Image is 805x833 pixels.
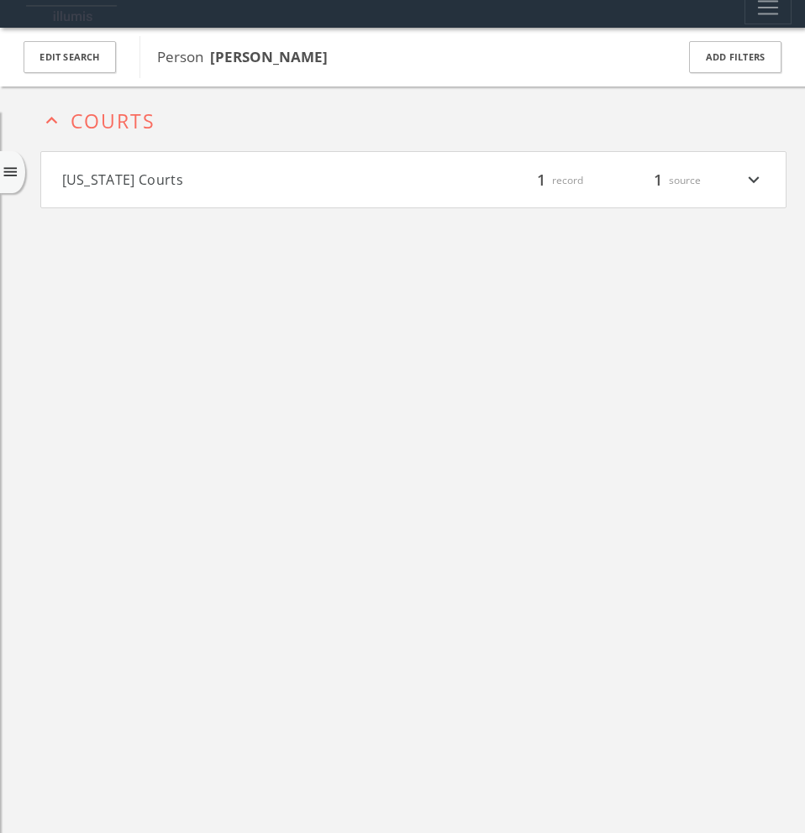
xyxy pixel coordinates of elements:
div: source [600,169,701,191]
div: record [482,169,583,191]
button: Add Filters [689,41,781,74]
span: 1 [648,168,668,191]
span: Person [157,47,328,66]
i: expand_more [743,169,765,191]
span: Courts [71,107,155,134]
span: 1 [531,168,551,191]
button: [US_STATE] Courts [62,169,413,191]
i: menu [2,164,19,181]
b: [PERSON_NAME] [210,47,328,66]
button: Edit Search [24,41,116,74]
button: expand_lessCourts [40,106,787,132]
i: expand_less [40,109,63,132]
